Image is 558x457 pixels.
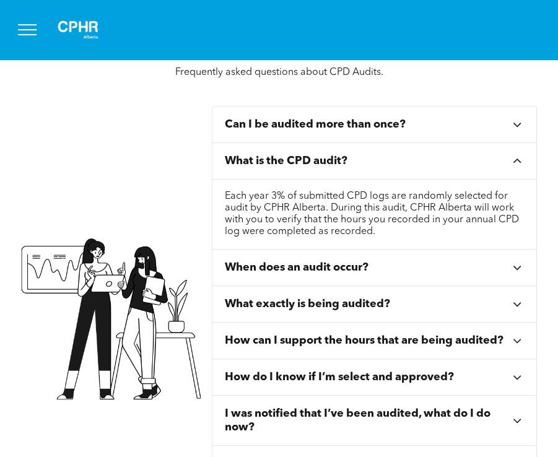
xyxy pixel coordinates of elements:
span: Frequently asked questions about CPD Audits. [175,67,383,77]
h3: When does an audit occur? [225,261,368,274]
h3: I was notified that I’ve been audited, what do I do now? [225,407,510,434]
img: A white background with a few lines on it [47,10,109,50]
h3: How can I support the hours that are being audited? [225,334,504,347]
h3: How do I know if I’m select and approved? [225,370,454,384]
p: Each year 3% of submitted CPD logs are randomly selected for audit by CPHR Alberta. During this a... [225,191,524,238]
h3: Can I be audited more than once? [225,118,406,131]
h3: What is the CPD audit? [225,154,347,168]
h3: What exactly is being audited? [225,297,390,311]
img: Two women are standing next to each other looking at a laptop. [21,238,202,400]
button: menu [11,14,43,46]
